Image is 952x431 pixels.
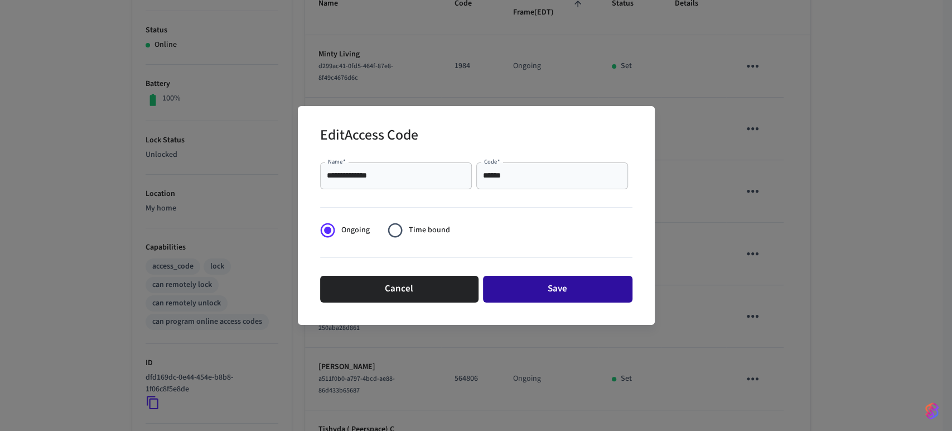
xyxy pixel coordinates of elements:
img: SeamLogoGradient.69752ec5.svg [925,402,939,420]
span: Time bound [409,224,450,236]
button: Save [483,276,632,303]
label: Name [328,157,346,166]
button: Cancel [320,276,479,303]
label: Code [484,157,500,166]
h2: Edit Access Code [320,119,418,154]
span: Ongoing [341,224,370,236]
